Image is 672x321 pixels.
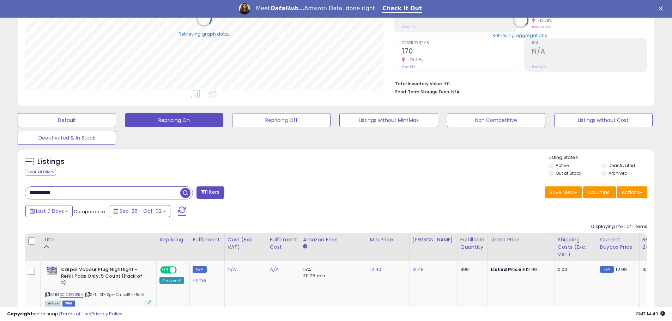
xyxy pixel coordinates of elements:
[600,266,614,273] small: FBM
[178,31,230,37] div: Retrieving graph data..
[412,266,424,273] a: 12.49
[61,266,147,288] b: Calpol Vapour Plug Nightlight - Refill Pads Only, 5 Count (Pack of 2)
[193,266,206,273] small: FBM
[460,236,485,251] div: Fulfillable Quantity
[558,266,592,273] div: 0.00
[7,311,122,317] div: seller snap | |
[642,266,666,273] div: 100%
[491,266,523,273] b: Listed Price:
[558,236,594,258] div: Shipping Costs (Exc. VAT)
[45,266,59,275] img: 41gttV8iYsL._SL40_.jpg
[303,273,362,279] div: £0.25 min
[492,32,549,38] div: Retrieving aggregations..
[382,5,422,13] a: Check It Out
[591,223,647,230] div: Displaying 1 to 1 of 1 items
[125,113,223,127] button: Repricing On
[120,208,162,215] span: Sep-26 - Oct-02
[587,189,610,196] span: Columns
[43,236,153,243] div: Title
[583,186,616,198] button: Columns
[36,208,64,215] span: Last 7 Days
[491,236,552,243] div: Listed Price
[84,292,144,297] span: | SKU: SF-2pk-Calpol5's-Refil
[460,266,482,273] div: 399
[609,170,628,176] label: Archived
[193,236,221,243] div: Fulfillment
[109,205,170,217] button: Sep-26 - Oct-02
[25,169,56,175] div: Clear All Filters
[18,131,116,145] button: Deactivated & In Stock
[25,205,73,217] button: Last 7 Days
[239,3,250,14] img: Profile image for Georgie
[491,266,549,273] div: £12.99
[600,236,636,251] div: Current Buybox Price
[74,208,106,215] span: Compared to:
[303,236,364,243] div: Amazon Fees
[642,236,668,251] div: BB Share 24h.
[7,310,33,317] strong: Copyright
[617,186,647,198] button: Actions
[256,5,377,12] div: Meet Amazon Data, done right.
[609,162,635,168] label: Deactivated
[91,310,122,317] a: Privacy Policy
[228,236,264,251] div: Cost (Exc. VAT)
[370,236,406,243] div: Min Price
[549,154,654,161] p: Listing States:
[554,113,653,127] button: Listings without Cost
[176,267,187,273] span: OFF
[196,186,224,199] button: Filters
[232,113,331,127] button: Repricing Off
[616,266,627,273] span: 12.99
[45,266,151,305] div: ASIN:
[18,113,116,127] button: Default
[556,170,581,176] label: Out of Stock
[159,277,184,284] div: Amazon AI
[62,301,75,307] span: FBM
[447,113,545,127] button: Non Competitive
[303,243,307,250] small: Amazon Fees.
[659,6,666,11] div: Close
[412,236,454,243] div: [PERSON_NAME]
[270,236,297,251] div: Fulfillment Cost
[159,236,187,243] div: Repricing
[270,266,278,273] a: N/A
[545,186,582,198] button: Save View
[193,275,219,283] div: Prime
[556,162,569,168] label: Active
[37,157,65,167] h5: Listings
[228,266,236,273] a: N/A
[303,266,362,273] div: 15%
[161,267,170,273] span: ON
[60,310,90,317] a: Terms of Use
[636,310,665,317] span: 2025-10-10 14:49 GMT
[60,292,83,298] a: B01CBW1BRA
[370,266,382,273] a: 12.40
[270,5,304,12] i: DataHub...
[339,113,438,127] button: Listings without Min/Max
[45,301,61,307] span: All listings currently available for purchase on Amazon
